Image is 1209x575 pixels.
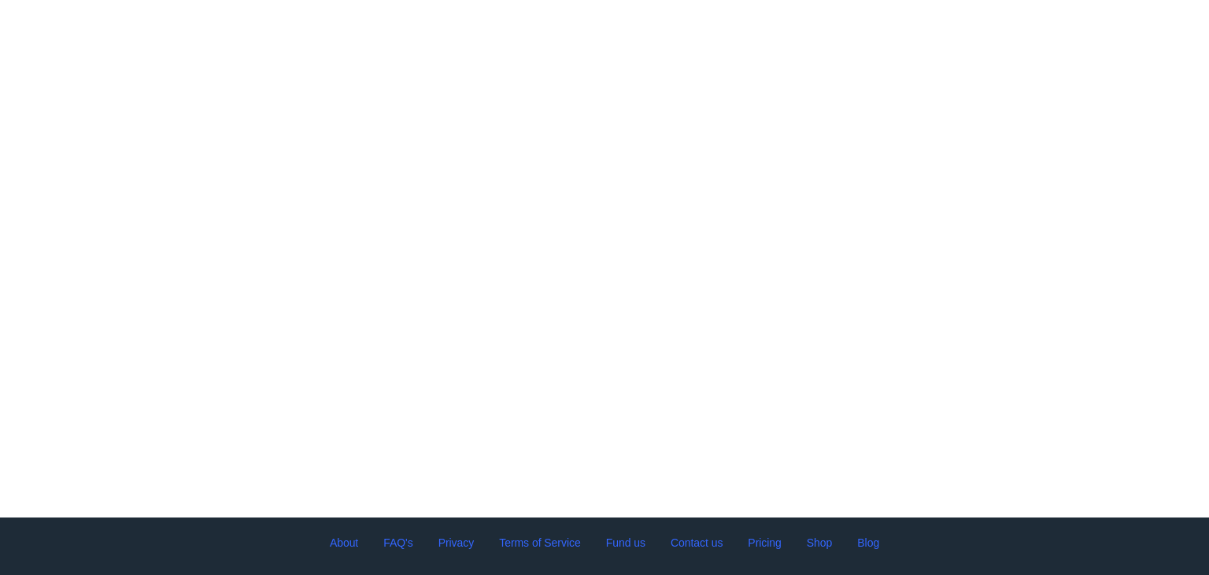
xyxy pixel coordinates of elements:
[330,533,358,551] a: About
[499,533,580,551] a: Terms of Service
[606,533,645,551] a: Fund us
[671,533,723,551] a: Contact us
[438,533,475,551] a: Privacy
[748,533,781,551] a: Pricing
[857,533,879,551] a: Blog
[383,533,412,551] a: FAQ's
[807,533,833,551] a: Shop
